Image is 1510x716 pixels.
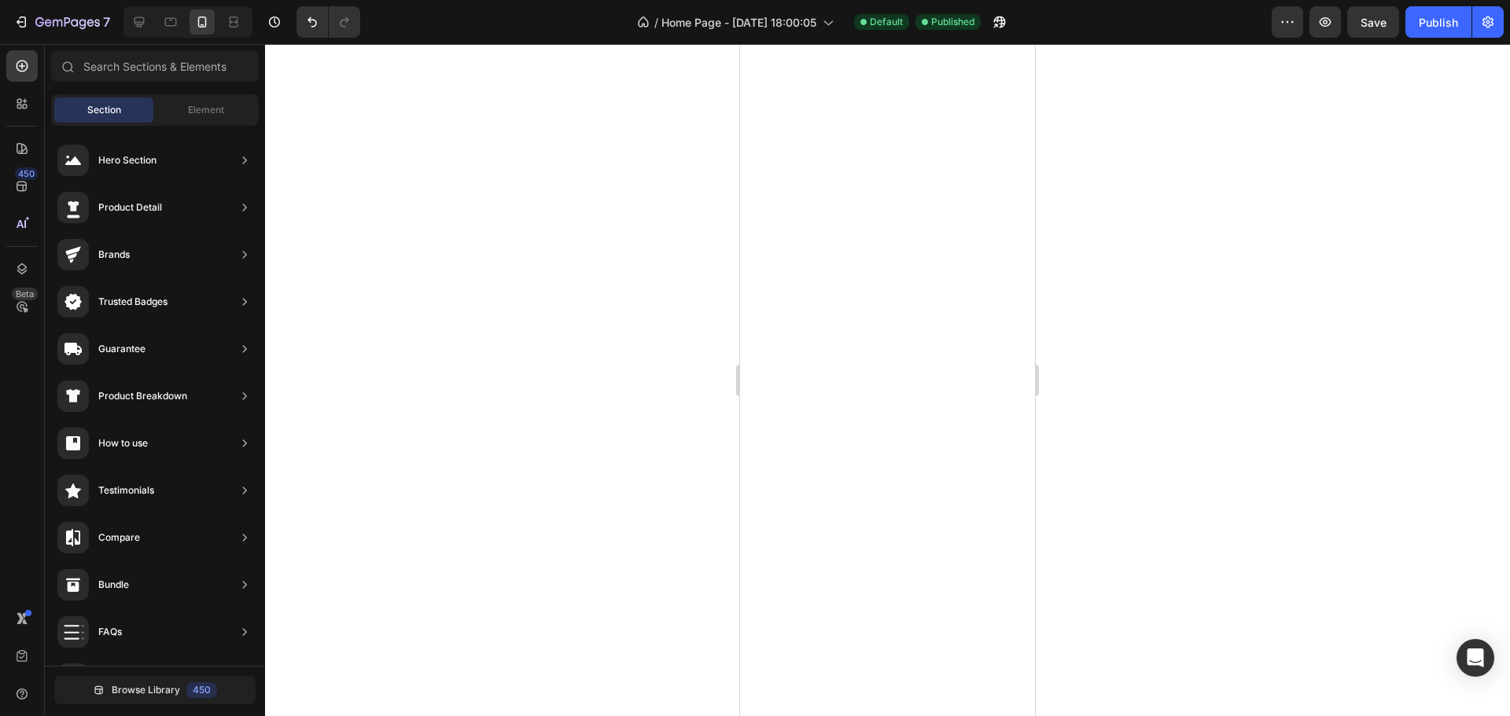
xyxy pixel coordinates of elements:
[1347,6,1399,38] button: Save
[54,676,256,704] button: Browse Library450
[870,15,903,29] span: Default
[1457,639,1494,677] div: Open Intercom Messenger
[51,50,259,82] input: Search Sections & Elements
[98,294,168,310] div: Trusted Badges
[87,103,121,117] span: Section
[296,6,360,38] div: Undo/Redo
[186,682,217,698] div: 450
[1405,6,1471,38] button: Publish
[1419,14,1458,31] div: Publish
[98,530,140,545] div: Compare
[98,388,187,404] div: Product Breakdown
[112,683,180,697] span: Browse Library
[103,13,110,31] p: 7
[98,435,148,451] div: How to use
[15,167,38,180] div: 450
[98,341,145,357] div: Guarantee
[661,14,816,31] span: Home Page - [DATE] 18:00:05
[654,14,658,31] span: /
[188,103,224,117] span: Element
[98,483,154,498] div: Testimonials
[740,44,1035,716] iframe: Design area
[98,152,157,168] div: Hero Section
[1361,16,1387,29] span: Save
[98,247,130,263] div: Brands
[6,6,117,38] button: 7
[98,624,122,640] div: FAQs
[98,577,129,593] div: Bundle
[931,15,974,29] span: Published
[12,288,38,300] div: Beta
[98,200,162,215] div: Product Detail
